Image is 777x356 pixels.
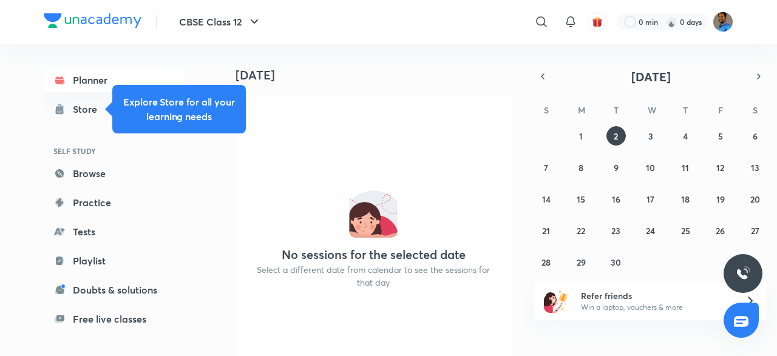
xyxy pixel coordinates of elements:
button: September 23, 2025 [606,221,626,240]
abbr: Tuesday [614,104,619,116]
abbr: September 6, 2025 [753,130,758,142]
abbr: September 5, 2025 [718,130,723,142]
abbr: September 24, 2025 [646,225,655,237]
abbr: September 19, 2025 [716,193,725,205]
button: September 20, 2025 [745,189,765,209]
abbr: Wednesday [648,104,656,116]
abbr: Friday [718,104,723,116]
abbr: September 30, 2025 [611,257,621,268]
button: September 3, 2025 [641,126,660,146]
abbr: Sunday [544,104,549,116]
button: September 26, 2025 [711,221,730,240]
button: September 24, 2025 [641,221,660,240]
abbr: September 8, 2025 [579,162,583,173]
abbr: September 9, 2025 [614,162,619,173]
abbr: September 17, 2025 [646,193,654,205]
button: September 13, 2025 [745,158,765,177]
button: September 6, 2025 [745,126,765,146]
a: Practice [44,190,185,215]
img: avatar [592,16,603,27]
abbr: September 4, 2025 [683,130,688,142]
abbr: September 26, 2025 [716,225,725,237]
abbr: September 2, 2025 [614,130,618,142]
a: Doubts & solutions [44,278,185,302]
abbr: September 27, 2025 [751,225,759,237]
abbr: September 12, 2025 [716,162,724,173]
button: [DATE] [551,68,750,85]
button: September 18, 2025 [676,189,695,209]
abbr: September 1, 2025 [579,130,583,142]
abbr: September 21, 2025 [542,225,550,237]
button: September 5, 2025 [711,126,730,146]
abbr: September 20, 2025 [750,193,760,205]
button: September 8, 2025 [571,158,591,177]
button: September 1, 2025 [571,126,591,146]
h4: No sessions for the selected date [282,247,466,262]
abbr: September 22, 2025 [577,225,585,237]
button: September 22, 2025 [571,221,591,240]
div: Store [73,102,104,116]
button: September 17, 2025 [641,189,660,209]
img: No events [349,189,398,238]
h6: Refer friends [581,289,730,302]
a: Free live classes [44,307,185,331]
button: September 10, 2025 [641,158,660,177]
button: September 25, 2025 [676,221,695,240]
button: September 30, 2025 [606,252,626,272]
abbr: September 3, 2025 [648,130,653,142]
button: September 28, 2025 [537,252,556,272]
h5: Explore Store for all your learning needs [122,95,236,124]
img: ttu [736,266,750,281]
abbr: September 13, 2025 [751,162,759,173]
a: Tests [44,220,185,244]
abbr: September 28, 2025 [541,257,551,268]
a: Planner [44,68,185,92]
abbr: September 11, 2025 [682,162,689,173]
p: Win a laptop, vouchers & more [581,302,730,313]
img: referral [544,289,568,313]
abbr: Monday [578,104,585,116]
a: Company Logo [44,13,141,31]
button: September 14, 2025 [537,189,556,209]
button: September 27, 2025 [745,221,765,240]
a: Browse [44,161,185,186]
button: September 11, 2025 [676,158,695,177]
abbr: September 14, 2025 [542,193,551,205]
abbr: September 16, 2025 [612,193,620,205]
abbr: September 18, 2025 [681,193,690,205]
abbr: Saturday [753,104,758,116]
a: Playlist [44,249,185,273]
button: September 2, 2025 [606,126,626,146]
button: September 19, 2025 [711,189,730,209]
button: September 12, 2025 [711,158,730,177]
button: September 9, 2025 [606,158,626,177]
p: Select a different date from calendar to see the sessions for that day [250,263,497,289]
button: September 4, 2025 [676,126,695,146]
button: September 29, 2025 [571,252,591,272]
button: September 21, 2025 [537,221,556,240]
img: streak [665,16,677,28]
abbr: September 15, 2025 [577,193,585,205]
abbr: September 25, 2025 [681,225,690,237]
abbr: September 10, 2025 [646,162,655,173]
button: avatar [588,12,607,32]
button: CBSE Class 12 [172,10,269,34]
abbr: Thursday [683,104,688,116]
img: Company Logo [44,13,141,28]
img: mahi soni [713,12,733,32]
button: September 15, 2025 [571,189,591,209]
a: Store [44,97,185,121]
abbr: September 29, 2025 [577,257,586,268]
abbr: September 7, 2025 [544,162,548,173]
h4: [DATE] [236,68,521,82]
abbr: September 23, 2025 [611,225,620,237]
span: [DATE] [631,69,671,85]
button: September 16, 2025 [606,189,626,209]
h6: SELF STUDY [44,141,185,161]
button: September 7, 2025 [537,158,556,177]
